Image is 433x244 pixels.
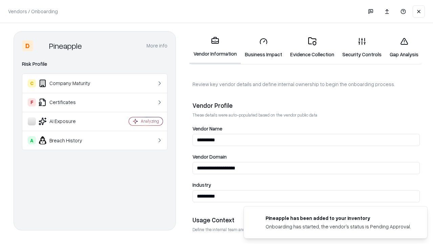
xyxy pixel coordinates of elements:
[28,117,109,125] div: AI Exposure
[22,60,167,68] div: Risk Profile
[192,81,420,88] p: Review key vendor details and define internal ownership to begin the onboarding process.
[338,32,386,63] a: Security Controls
[266,215,411,222] div: Pineapple has been added to your inventory
[146,40,167,52] button: More info
[192,112,420,118] p: These details were auto-populated based on the vendor public data
[192,216,420,224] div: Usage Context
[28,136,36,144] div: A
[36,40,46,51] img: Pineapple
[22,40,33,51] div: D
[28,136,109,144] div: Breach History
[192,154,420,159] label: Vendor Domain
[192,227,420,232] p: Define the internal team and reason for using this vendor. This helps assess business relevance a...
[386,32,423,63] a: Gap Analysis
[286,32,338,63] a: Evidence Collection
[28,98,36,106] div: F
[252,215,260,223] img: pineappleenergy.com
[28,79,109,87] div: Company Maturity
[28,79,36,87] div: C
[189,31,241,64] a: Vendor Information
[28,98,109,106] div: Certificates
[241,32,286,63] a: Business Impact
[192,182,420,187] label: Industry
[192,126,420,131] label: Vendor Name
[266,223,411,230] div: Onboarding has started, the vendor's status is Pending Approval.
[141,118,159,124] div: Analyzing
[8,8,58,15] p: Vendors / Onboarding
[192,101,420,109] div: Vendor Profile
[49,40,82,51] div: Pineapple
